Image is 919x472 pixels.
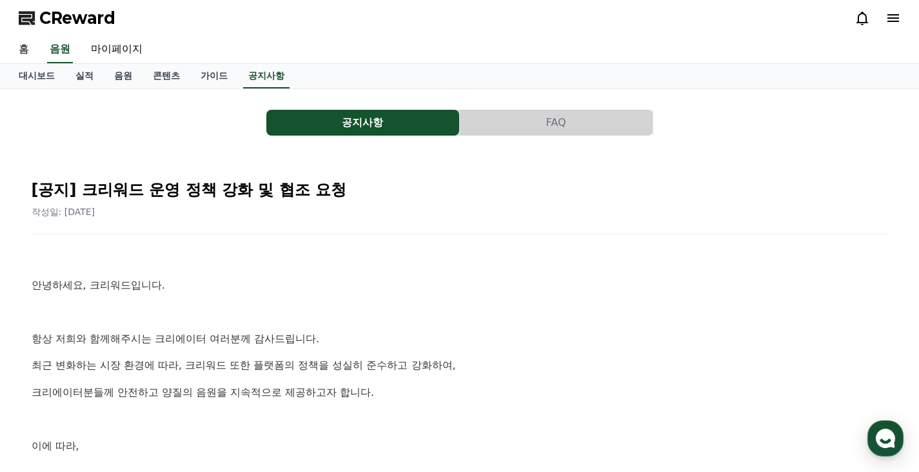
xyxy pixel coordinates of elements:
[190,64,238,88] a: 가이드
[81,36,153,63] a: 마이페이지
[143,64,190,88] a: 콘텐츠
[243,64,290,88] a: 공지사항
[32,331,888,347] p: 항상 저희와 함께해주시는 크리에이터 여러분께 감사드립니다.
[47,36,73,63] a: 음원
[460,110,653,136] button: FAQ
[460,110,653,136] a: FAQ
[39,8,115,28] span: CReward
[32,277,888,294] p: 안녕하세요, 크리워드입니다.
[266,110,460,136] a: 공지사항
[8,36,39,63] a: 홈
[8,64,65,88] a: 대시보드
[266,110,459,136] button: 공지사항
[104,64,143,88] a: 음원
[65,64,104,88] a: 실적
[32,357,888,374] p: 최근 변화하는 시장 환경에 따라, 크리워드 또한 플랫폼의 정책을 성실히 준수하고 강화하여,
[19,8,115,28] a: CReward
[32,207,95,217] span: 작성일: [DATE]
[32,384,888,401] p: 크리에이터분들께 안전하고 양질의 음원을 지속적으로 제공하고자 합니다.
[32,180,888,200] h2: [공지] 크리워드 운영 정책 강화 및 협조 요청
[32,438,888,455] p: 이에 따라,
